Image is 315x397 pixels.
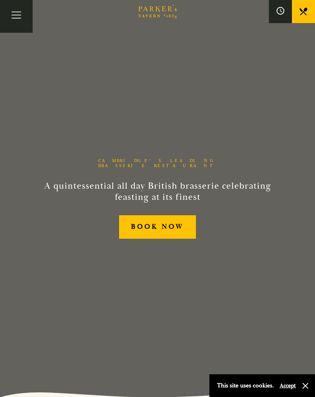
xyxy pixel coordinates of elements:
[217,380,274,391] p: This site uses cookies.
[86,158,229,168] h1: Cambridge’s Leading Brasserie Restaurant
[44,181,271,203] h2: A quintessential all day British brasserie celebrating feasting at its finest
[119,215,196,239] a: BOOK NOW
[302,382,309,390] button: Close and accept
[280,382,296,389] button: Accept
